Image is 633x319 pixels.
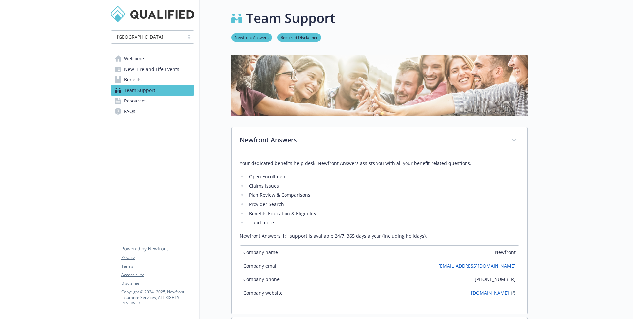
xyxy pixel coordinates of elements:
a: Welcome [111,53,194,64]
li: Benefits Education & Eligibility [247,210,519,217]
p: Newfront Answers [240,135,503,145]
a: external [509,289,517,297]
a: Benefits [111,74,194,85]
span: Resources [124,96,147,106]
div: Newfront Answers [232,127,527,154]
span: FAQs [124,106,135,117]
li: …and more [247,219,519,227]
span: Company email [243,262,278,269]
span: Company phone [243,276,280,283]
a: Team Support [111,85,194,96]
a: Resources [111,96,194,106]
a: Terms [121,263,194,269]
li: Plan Review & Comparisons [247,191,519,199]
a: FAQs [111,106,194,117]
div: Newfront Answers [232,154,527,314]
p: Newfront Answers 1:1 support is available 24/7, 365 days a year (including holidays). [240,232,519,240]
p: Copyright © 2024 - 2025 , Newfront Insurance Services, ALL RIGHTS RESERVED [121,289,194,306]
li: Claims Issues [247,182,519,190]
a: Accessibility [121,272,194,278]
span: [GEOGRAPHIC_DATA] [117,33,163,40]
a: [EMAIL_ADDRESS][DOMAIN_NAME] [438,262,516,269]
p: Your dedicated benefits help desk! Newfront Answers assists you with all your benefit-related que... [240,159,519,167]
span: Team Support [124,85,155,96]
span: New Hire and Life Events [124,64,179,74]
a: Disclaimer [121,280,194,286]
a: Privacy [121,255,194,261]
span: Company name [243,249,278,256]
span: Company website [243,289,283,297]
a: New Hire and Life Events [111,64,194,74]
span: Welcome [124,53,144,64]
span: Newfront [495,249,516,256]
a: [DOMAIN_NAME] [471,289,509,297]
a: Required Disclaimer [277,34,321,40]
a: Newfront Answers [231,34,272,40]
span: [PHONE_NUMBER] [475,276,516,283]
h1: Team Support [246,8,335,28]
span: Benefits [124,74,142,85]
li: Provider Search [247,200,519,208]
li: Open Enrollment [247,173,519,181]
img: team support page banner [231,55,527,116]
span: [GEOGRAPHIC_DATA] [114,33,181,40]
